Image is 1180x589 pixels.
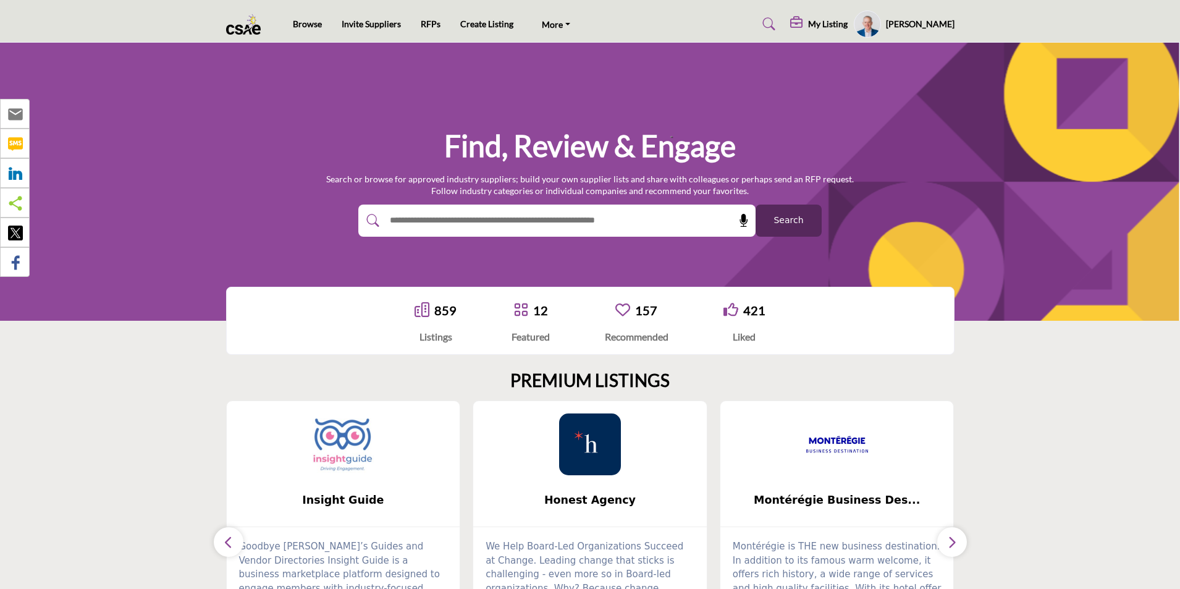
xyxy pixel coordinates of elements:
[723,329,765,344] div: Liked
[635,303,657,318] a: 157
[245,492,442,508] span: Insight Guide
[326,173,854,197] p: Search or browse for approved industry suppliers; build your own supplier lists and share with co...
[854,11,881,38] button: Show hide supplier dropdown
[513,302,528,319] a: Go to Featured
[434,303,457,318] a: 859
[533,15,579,33] a: More
[886,18,955,30] h5: [PERSON_NAME]
[473,484,707,517] a: Honest Agency
[293,19,322,29] a: Browse
[460,19,513,29] a: Create Listing
[773,214,803,227] span: Search
[492,492,688,508] span: Honest Agency
[743,303,765,318] a: 421
[444,127,736,165] h1: Find, Review & Engage
[312,413,374,475] img: Insight Guide
[226,14,268,35] img: Site Logo
[510,370,670,391] h2: PREMIUM LISTINGS
[559,413,621,475] img: Honest Agency
[227,484,460,517] a: Insight Guide
[492,484,688,517] b: Honest Agency
[245,484,442,517] b: Insight Guide
[421,19,440,29] a: RFPs
[808,19,848,30] h5: My Listing
[720,484,954,517] a: Montérégie Business Des...
[806,413,868,475] img: Montérégie Business Destination
[415,329,457,344] div: Listings
[756,205,822,237] button: Search
[512,329,550,344] div: Featured
[739,492,935,508] span: Montérégie Business Des...
[723,302,738,317] i: Go to Liked
[605,329,668,344] div: Recommended
[342,19,401,29] a: Invite Suppliers
[751,14,783,34] a: Search
[615,302,630,319] a: Go to Recommended
[533,303,548,318] a: 12
[790,17,848,32] div: My Listing
[739,484,935,517] b: Montérégie Business Destination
